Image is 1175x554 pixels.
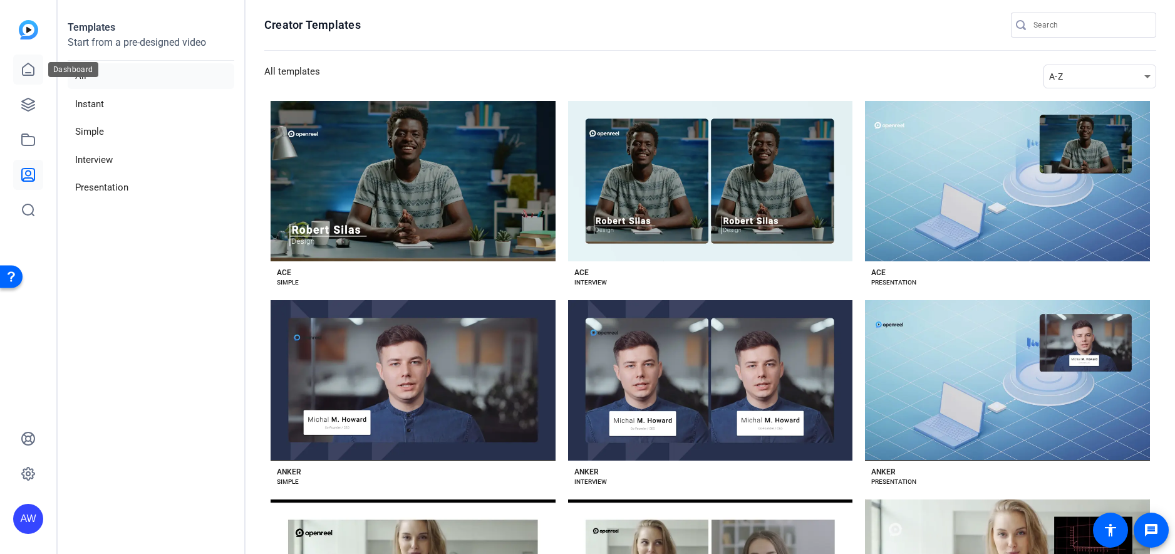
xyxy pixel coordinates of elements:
div: ACE [277,268,291,278]
div: ACE [871,268,886,278]
button: Template image [865,300,1150,461]
div: INTERVIEW [574,278,607,288]
div: SIMPLE [277,278,299,288]
button: Template image [568,101,853,261]
button: Template image [271,101,556,261]
li: Simple [68,119,234,145]
div: Dashboard [48,62,98,77]
button: Template image [865,101,1150,261]
div: PRESENTATION [871,477,916,487]
div: ANKER [277,467,301,477]
h1: Creator Templates [264,18,361,33]
li: Instant [68,91,234,117]
div: PRESENTATION [871,278,916,288]
mat-icon: accessibility [1103,523,1118,538]
h3: All templates [264,65,320,88]
div: ANKER [871,467,896,477]
li: All [68,63,234,89]
span: A-Z [1049,71,1063,81]
mat-icon: message [1144,523,1159,538]
div: SIMPLE [277,477,299,487]
strong: Templates [68,21,115,33]
div: ANKER [574,467,599,477]
input: Search [1033,18,1146,33]
li: Presentation [68,175,234,201]
button: Template image [271,300,556,461]
button: Template image [568,300,853,461]
li: Interview [68,147,234,173]
div: AW [13,504,43,534]
img: blue-gradient.svg [19,20,38,39]
div: INTERVIEW [574,477,607,487]
p: Start from a pre-designed video [68,35,234,61]
div: ACE [574,268,589,278]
